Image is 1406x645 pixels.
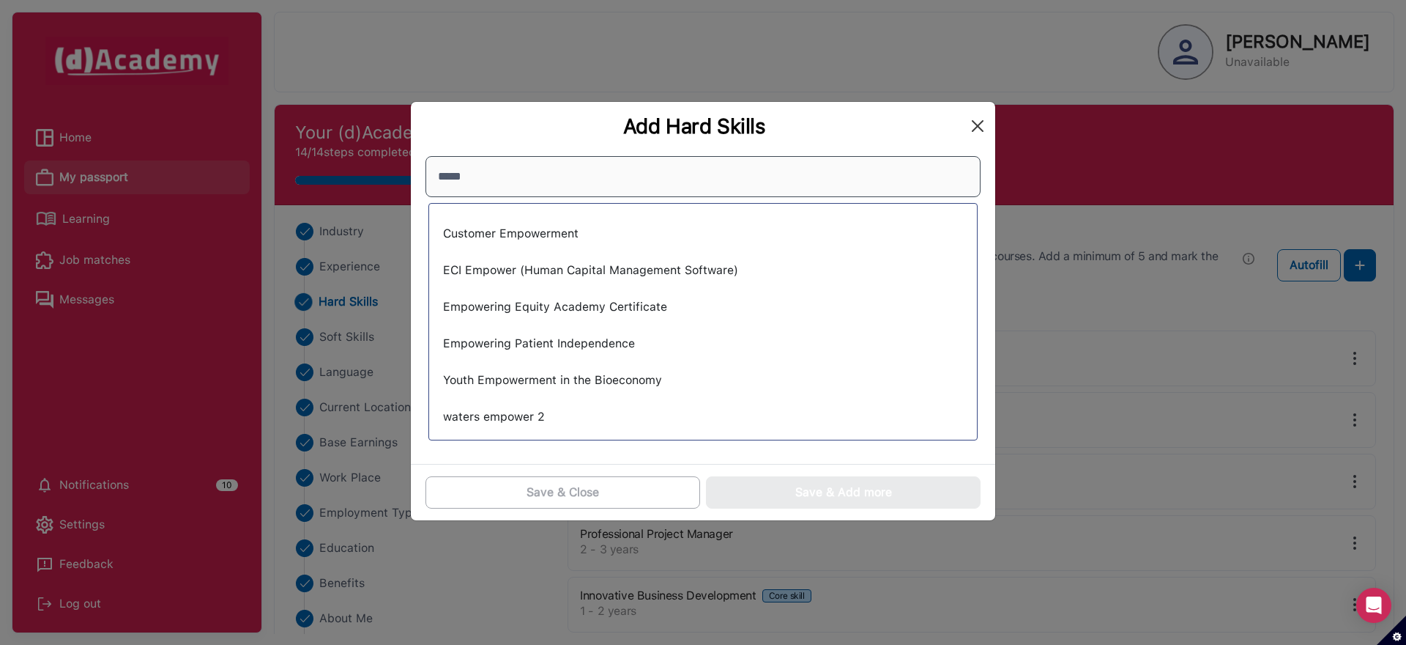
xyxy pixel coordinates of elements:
[425,476,700,509] button: Save & Close
[795,484,892,501] div: Save & Add more
[436,328,970,359] div: Empowering Patient Independence
[1377,616,1406,645] button: Set cookie preferences
[436,292,970,322] div: Empowering Equity Academy Certificate
[436,365,970,396] div: Youth Empowerment in the Bioeconomy
[527,484,599,501] div: Save & Close
[966,114,989,138] button: Close
[706,476,981,509] button: Save & Add more
[436,218,970,249] div: Customer Empowerment
[1356,588,1391,623] div: Open Intercom Messenger
[423,114,966,139] div: Add Hard Skills
[436,402,970,432] div: waters empower 2
[436,255,970,286] div: ECI Empower (Human Capital Management Software)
